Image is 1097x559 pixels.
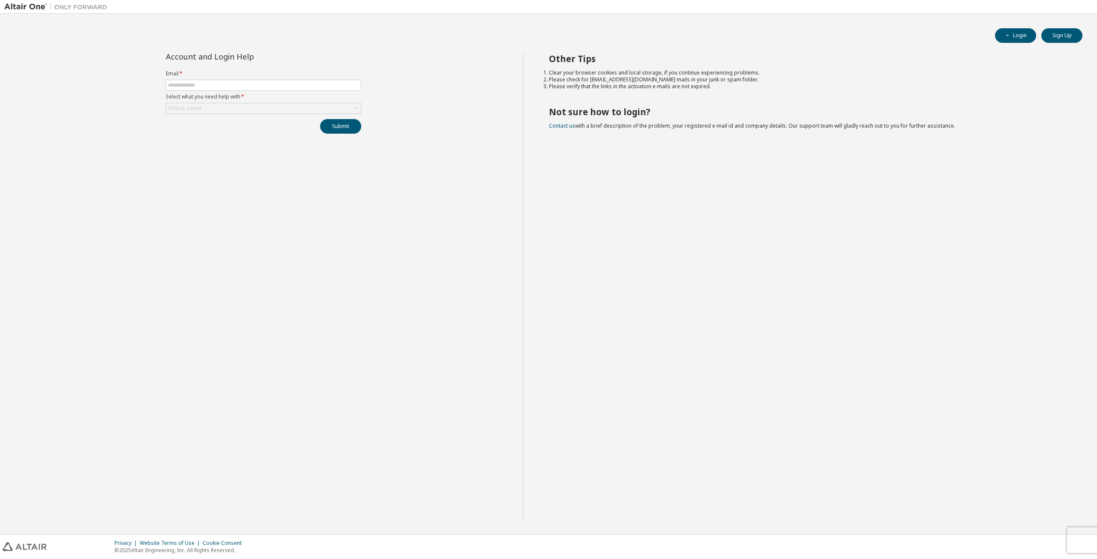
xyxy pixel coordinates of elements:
div: Account and Login Help [166,53,322,60]
li: Please verify that the links in the activation e-mails are not expired. [549,83,1067,90]
div: Website Terms of Use [140,540,203,547]
h2: Not sure how to login? [549,106,1067,117]
label: Select what you need help with [166,93,361,100]
li: Please check for [EMAIL_ADDRESS][DOMAIN_NAME] mails in your junk or spam folder. [549,76,1067,83]
img: altair_logo.svg [3,542,47,551]
span: with a brief description of the problem, your registered e-mail id and company details. Our suppo... [549,122,955,129]
div: Click to select [168,105,201,112]
h2: Other Tips [549,53,1067,64]
div: Click to select [166,103,361,114]
button: Sign Up [1041,28,1082,43]
a: Contact us [549,122,575,129]
p: © 2025 Altair Engineering, Inc. All Rights Reserved. [114,547,247,554]
div: Privacy [114,540,140,547]
img: Altair One [4,3,111,11]
div: Cookie Consent [203,540,247,547]
button: Submit [320,119,361,134]
li: Clear your browser cookies and local storage, if you continue experiencing problems. [549,69,1067,76]
label: Email [166,70,361,77]
button: Login [995,28,1036,43]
